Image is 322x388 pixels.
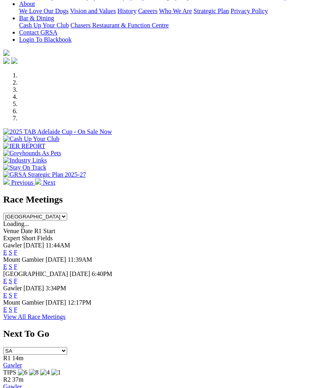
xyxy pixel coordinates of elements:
span: 6:40PM [92,270,113,277]
h2: Next To Go [3,328,319,339]
span: 14m [12,355,23,361]
span: [DATE] [70,270,90,277]
span: Gawler [3,242,22,249]
span: Mount Gambier [3,256,44,263]
img: chevron-left-pager-white.svg [3,178,10,185]
span: [DATE] [46,299,66,306]
a: Careers [138,8,157,14]
span: Date [21,228,33,234]
img: 6 [18,369,27,376]
img: Cash Up Your Club [3,135,59,143]
a: F [14,249,17,256]
img: Greyhounds As Pets [3,150,61,157]
a: Previous [3,179,35,186]
span: Previous [11,179,33,186]
a: F [14,292,17,299]
a: E [3,249,7,256]
span: Expert [3,235,20,241]
img: Stay On Track [3,164,46,171]
span: R2 [3,376,11,383]
a: About [19,0,35,7]
a: Bar & Dining [19,15,54,21]
a: Vision and Values [70,8,116,14]
img: twitter.svg [11,58,17,64]
a: S [9,278,12,284]
img: IER REPORT [3,143,45,150]
span: Next [43,179,55,186]
span: [DATE] [23,242,44,249]
span: Loading... [3,220,29,227]
a: Gawler [3,362,22,369]
span: [DATE] [46,256,66,263]
span: Gawler [3,285,22,291]
a: S [9,263,12,270]
span: 37m [12,376,23,383]
img: 1 [51,369,61,376]
h2: Race Meetings [3,194,319,205]
a: Contact GRSA [19,29,57,36]
img: Industry Links [3,157,47,164]
span: 11:39AM [68,256,92,263]
img: facebook.svg [3,58,10,64]
a: Who We Are [159,8,192,14]
a: F [14,263,17,270]
a: E [3,263,7,270]
a: E [3,306,7,313]
div: About [19,8,319,15]
a: Login To Blackbook [19,36,72,43]
a: S [9,292,12,299]
div: Bar & Dining [19,22,319,29]
a: We Love Our Dogs [19,8,68,14]
span: [DATE] [23,285,44,291]
span: [GEOGRAPHIC_DATA] [3,270,68,277]
img: 4 [40,369,50,376]
a: S [9,306,12,313]
a: F [14,278,17,284]
span: R1 Start [34,228,55,234]
a: F [14,306,17,313]
a: E [3,278,7,284]
img: chevron-right-pager-white.svg [35,178,41,185]
span: 11:44AM [46,242,70,249]
span: 12:17PM [68,299,91,306]
img: 2025 TAB Adelaide Cup - On Sale Now [3,128,112,135]
span: R1 [3,355,11,361]
span: Venue [3,228,19,234]
a: Chasers Restaurant & Function Centre [70,22,169,29]
a: E [3,292,7,299]
span: Mount Gambier [3,299,44,306]
a: View All Race Meetings [3,313,66,320]
span: Fields [37,235,52,241]
span: TIPS [3,369,16,376]
a: History [117,8,136,14]
a: Strategic Plan [194,8,229,14]
img: logo-grsa-white.png [3,50,10,56]
img: 8 [29,369,39,376]
img: GRSA Strategic Plan 2025-27 [3,171,86,178]
span: 3:34PM [46,285,66,291]
a: Privacy Policy [231,8,268,14]
a: Next [35,179,55,186]
a: S [9,249,12,256]
a: Cash Up Your Club [19,22,69,29]
span: Short [22,235,36,241]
